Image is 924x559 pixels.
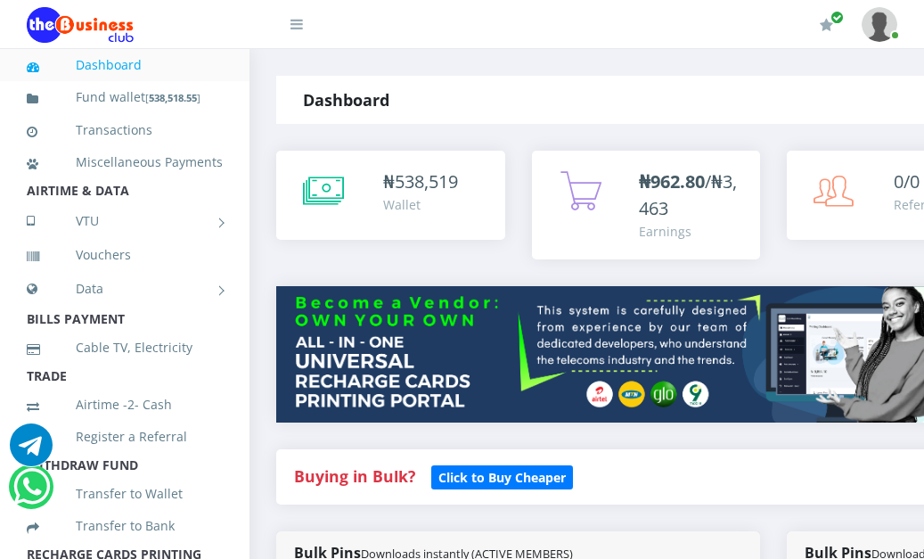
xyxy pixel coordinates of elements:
[383,195,458,214] div: Wallet
[27,506,223,547] a: Transfer to Bank
[862,7,897,42] img: User
[27,199,223,243] a: VTU
[10,437,53,466] a: Chat for support
[431,465,573,487] a: Click to Buy Cheaper
[830,11,844,24] span: Renew/Upgrade Subscription
[383,169,458,195] div: ₦
[27,142,223,183] a: Miscellaneous Payments
[27,7,134,43] img: Logo
[276,151,505,240] a: ₦538,519 Wallet
[145,91,200,104] small: [ ]
[27,473,223,514] a: Transfer to Wallet
[27,110,223,151] a: Transactions
[639,169,737,220] span: /₦3,463
[532,151,761,259] a: ₦962.80/₦3,463 Earnings
[27,384,223,425] a: Airtime -2- Cash
[27,416,223,457] a: Register a Referral
[303,89,389,111] strong: Dashboard
[395,169,458,193] span: 538,519
[820,18,833,32] i: Renew/Upgrade Subscription
[894,169,920,193] span: 0/0
[13,479,50,508] a: Chat for support
[27,77,223,119] a: Fund wallet[538,518.55]
[639,222,743,241] div: Earnings
[639,169,705,193] b: ₦962.80
[27,45,223,86] a: Dashboard
[27,327,223,368] a: Cable TV, Electricity
[294,465,415,487] strong: Buying in Bulk?
[438,469,566,486] b: Click to Buy Cheaper
[27,267,223,311] a: Data
[149,91,197,104] b: 538,518.55
[27,234,223,275] a: Vouchers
